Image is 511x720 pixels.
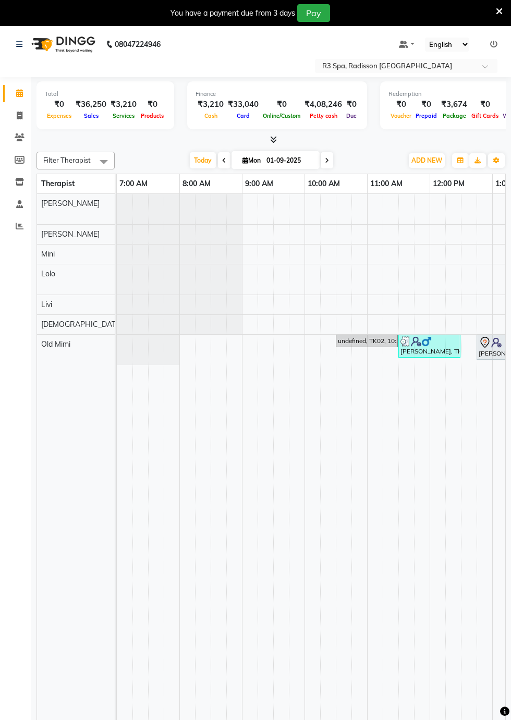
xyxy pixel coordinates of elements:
[111,112,137,119] span: Services
[45,99,74,111] div: ₹0
[196,90,359,99] div: Finance
[226,99,261,111] div: ₹33,040
[180,176,213,191] a: 8:00 AM
[41,229,100,239] span: [PERSON_NAME]
[441,112,468,119] span: Package
[308,112,339,119] span: Petty cash
[139,99,166,111] div: ₹0
[344,112,359,119] span: Due
[411,156,442,164] span: ADD NEW
[337,336,397,346] div: undefined, TK02, 10:30 AM-11:30 AM, Deep Tissue Repair Therapy 60 Min([DEMOGRAPHIC_DATA])
[261,112,302,119] span: Online/Custom
[41,339,70,349] span: Old Mimi
[297,4,330,22] button: Pay
[439,99,469,111] div: ₹3,674
[413,112,439,119] span: Prepaid
[242,176,276,191] a: 9:00 AM
[344,99,359,111] div: ₹0
[469,112,501,119] span: Gift Cards
[41,300,52,309] span: Livi
[302,99,344,111] div: ₹4,08,246
[305,176,343,191] a: 10:00 AM
[41,179,75,188] span: Therapist
[399,336,459,356] div: [PERSON_NAME], TK01, 11:30 AM-12:30 PM, Sensory Rejuvne Aromatherapy 60 Min([DEMOGRAPHIC_DATA])
[413,99,439,111] div: ₹0
[388,99,413,111] div: ₹0
[74,99,108,111] div: ₹36,250
[171,8,295,19] div: You have a payment due from 3 days
[27,30,98,59] img: logo
[115,30,161,59] b: 08047224946
[41,320,123,329] span: [DEMOGRAPHIC_DATA]
[41,249,55,259] span: Mini
[388,112,413,119] span: Voucher
[43,156,91,164] span: Filter Therapist
[240,156,263,164] span: Mon
[368,176,405,191] a: 11:00 AM
[190,152,216,168] span: Today
[430,176,467,191] a: 12:00 PM
[41,269,55,278] span: Lolo
[117,176,150,191] a: 7:00 AM
[139,112,166,119] span: Products
[409,153,445,168] button: ADD NEW
[263,153,315,168] input: 2025-09-01
[45,90,166,99] div: Total
[235,112,252,119] span: Card
[261,99,302,111] div: ₹0
[469,99,501,111] div: ₹0
[41,199,100,208] span: [PERSON_NAME]
[108,99,139,111] div: ₹3,210
[196,99,226,111] div: ₹3,210
[82,112,101,119] span: Sales
[45,112,74,119] span: Expenses
[202,112,220,119] span: Cash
